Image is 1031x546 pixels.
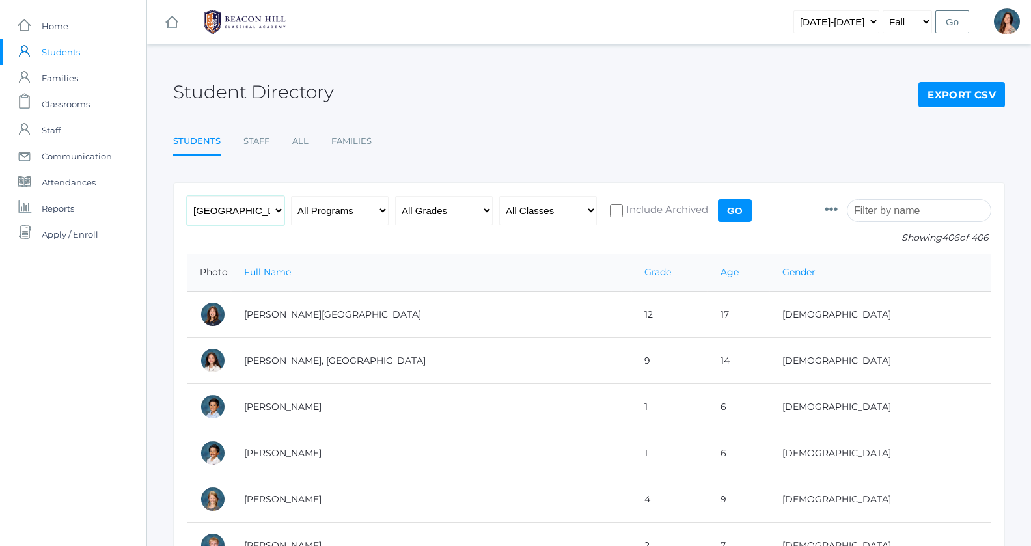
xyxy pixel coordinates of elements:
span: Reports [42,195,74,221]
td: [PERSON_NAME] [231,430,631,476]
span: Include Archived [623,202,708,219]
h2: Student Directory [173,82,334,102]
td: [PERSON_NAME][GEOGRAPHIC_DATA] [231,292,631,338]
td: [DEMOGRAPHIC_DATA] [769,476,991,523]
span: Apply / Enroll [42,221,98,247]
td: 6 [708,430,769,476]
a: Families [331,128,372,154]
span: Home [42,13,68,39]
td: [DEMOGRAPHIC_DATA] [769,384,991,430]
td: 1 [631,384,708,430]
td: 14 [708,338,769,384]
input: Go [718,199,752,222]
span: Families [42,65,78,91]
a: All [292,128,309,154]
td: [DEMOGRAPHIC_DATA] [769,338,991,384]
a: Export CSV [918,82,1005,108]
span: Attendances [42,169,96,195]
td: 4 [631,476,708,523]
div: Grayson Abrea [200,440,226,466]
a: Full Name [244,266,291,278]
td: 9 [631,338,708,384]
span: Staff [42,117,61,143]
td: [DEMOGRAPHIC_DATA] [769,430,991,476]
td: [PERSON_NAME] [231,384,631,430]
input: Include Archived [610,204,623,217]
td: [PERSON_NAME] [231,476,631,523]
div: Rebecca Salazar [994,8,1020,34]
a: Grade [644,266,671,278]
a: Gender [782,266,816,278]
td: 17 [708,292,769,338]
span: Students [42,39,80,65]
td: [DEMOGRAPHIC_DATA] [769,292,991,338]
span: 406 [942,232,959,243]
a: Age [721,266,739,278]
div: Amelia Adams [200,486,226,512]
div: Phoenix Abdulla [200,348,226,374]
td: 9 [708,476,769,523]
td: 12 [631,292,708,338]
img: 1_BHCALogos-05.png [196,6,294,38]
p: Showing of 406 [825,231,991,245]
div: Dominic Abrea [200,394,226,420]
span: Classrooms [42,91,90,117]
td: 6 [708,384,769,430]
span: Communication [42,143,112,169]
a: Staff [243,128,269,154]
input: Go [935,10,969,33]
input: Filter by name [847,199,991,222]
th: Photo [187,254,231,292]
td: [PERSON_NAME], [GEOGRAPHIC_DATA] [231,338,631,384]
a: Students [173,128,221,156]
td: 1 [631,430,708,476]
div: Charlotte Abdulla [200,301,226,327]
